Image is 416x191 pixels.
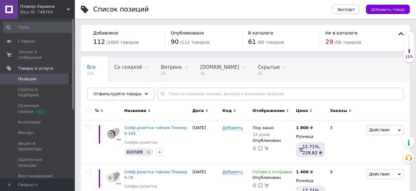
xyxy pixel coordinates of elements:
[18,141,57,152] span: Акции и промокоды
[192,108,204,114] span: Дата
[332,5,360,14] button: Экспорт
[171,30,204,35] span: Опубликовано
[93,6,149,13] div: Список позиций
[127,150,143,155] span: КОПИЯ
[106,125,121,141] img: Сейф розетка тайник Плакер S-102
[171,38,179,45] span: 90
[18,119,41,125] span: Категории
[253,108,285,114] span: Отображение
[296,125,309,130] b: 1 800
[253,138,293,143] div: Опубликован
[325,30,358,35] span: Не в каталоге
[253,132,274,137] div: 14 дней
[257,40,284,45] span: / 90 товаров
[330,108,347,114] span: Заказы
[3,22,73,33] input: Поиск
[20,9,75,15] div: Ваш ID: 748769
[337,7,355,12] span: Экспорт
[335,40,361,45] span: / 90 товаров
[161,64,182,70] span: Витрина
[222,125,243,130] span: Добавить
[371,7,405,12] span: Добавить товар
[18,157,57,168] span: Удаленные позиции
[296,125,313,131] div: ₴
[180,40,209,45] span: / 112 товаров
[369,128,389,132] span: Действия
[161,71,182,76] span: 23
[253,125,274,132] span: Под заказ
[124,184,158,189] a: Сейфы-розетки
[106,169,121,185] img: Сейф розетка тайник Плакер S-76
[222,108,232,114] span: Код
[18,130,34,136] span: Импорт
[18,87,57,98] span: Группы и подборки
[124,125,187,136] a: Сейф розетка тайник Плакер S-102
[191,120,221,165] div: [DATE]
[124,108,146,114] span: Название
[18,66,53,71] span: Товары и услуги
[296,108,308,114] span: Цена
[296,170,309,174] b: 1 400
[200,71,239,76] span: 16
[106,40,139,45] span: / 1000 товаров
[222,170,243,175] span: Добавить
[18,76,36,82] span: Позиции
[296,134,325,139] div: Розница
[94,91,142,96] span: Отфильтруйте товары
[95,108,99,114] span: %
[18,39,35,44] span: Главная
[124,170,187,180] a: Сейф розетка тайник Плакер S-76
[326,120,365,165] div: 3
[158,88,404,100] input: Поиск по названию позиции, артикулу и поисковым запросам
[296,178,325,184] div: Розница
[248,38,256,45] span: 61
[200,64,239,70] span: [DOMAIN_NAME]
[258,71,280,76] span: 22
[87,64,96,70] span: Все
[253,175,293,180] div: Опубликован
[146,150,151,155] svg: Удалить метку
[114,64,142,70] span: Со скидкой
[325,38,333,45] span: 29
[20,4,67,9] span: Плакер Украина
[296,169,313,175] div: ₴
[18,173,57,184] span: Восстановление позиций
[258,64,280,70] span: Скрытые
[366,5,410,14] button: Добавить товар
[302,144,322,155] span: 12.71%, 228.82 ₴
[93,30,118,35] span: Добавлено
[124,140,158,145] a: Сейфы-розетки
[404,55,414,59] div: 11%
[87,71,96,76] span: 114
[87,88,129,94] span: Опубликованные
[369,172,389,176] span: Действия
[93,38,105,45] span: 112
[18,103,57,114] span: Сезонные скидки
[253,170,292,176] span: Готово к отправке
[248,30,273,35] span: В каталоге
[18,49,57,60] span: Заказы и сообщения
